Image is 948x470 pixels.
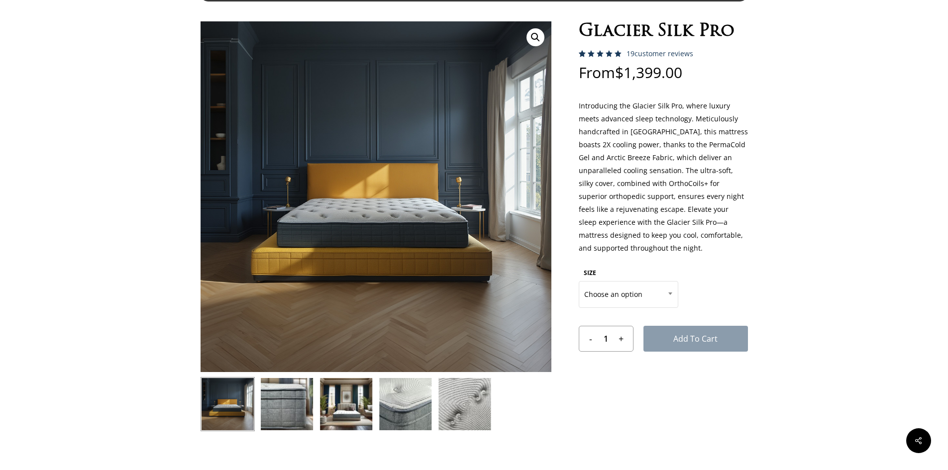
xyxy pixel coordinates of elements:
a: 19customer reviews [627,50,693,58]
input: Product quantity [596,326,615,351]
span: Choose an option [579,284,678,305]
p: Introducing the Glacier Silk Pro, where luxury meets advanced sleep technology. Meticulously hand... [579,99,748,265]
span: 18 [579,50,589,67]
div: Rated 5.00 out of 5 [579,50,622,57]
span: 19 [627,49,634,58]
label: SIZE [584,269,596,277]
input: + [616,326,633,351]
span: Choose an option [579,281,678,308]
span: Rated out of 5 based on customer ratings [579,50,622,99]
button: Add to cart [643,326,748,352]
span: $ [615,62,624,83]
h1: Glacier Silk Pro [579,21,748,42]
input: - [579,326,597,351]
iframe: Secure express checkout frame [589,364,738,391]
a: View full-screen image gallery [527,28,544,46]
bdi: 1,399.00 [615,62,682,83]
p: From [579,65,748,99]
